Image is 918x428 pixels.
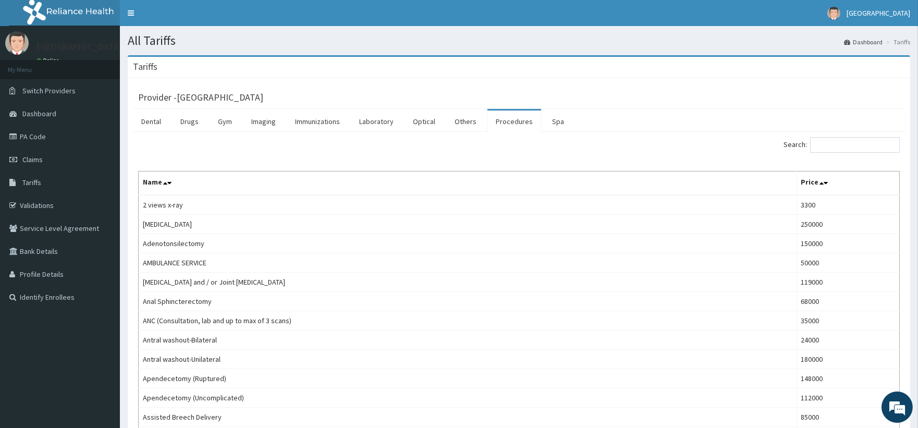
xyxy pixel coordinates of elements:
a: Gym [210,111,240,132]
p: [GEOGRAPHIC_DATA] [36,42,123,52]
label: Search: [784,137,900,153]
a: Laboratory [351,111,402,132]
input: Search: [810,137,900,153]
h3: Provider - [GEOGRAPHIC_DATA] [138,93,263,102]
a: Optical [405,111,444,132]
td: 24000 [797,331,899,350]
td: 150000 [797,234,899,253]
td: [MEDICAL_DATA] [139,215,797,234]
img: User Image [5,31,29,55]
span: Tariffs [22,178,41,187]
a: Drugs [172,111,207,132]
td: 119000 [797,273,899,292]
td: 3300 [797,195,899,215]
span: Dashboard [22,109,56,118]
td: Apendecetomy (Ruptured) [139,369,797,388]
td: Assisted Breech Delivery [139,408,797,427]
td: Antral washout-Unilateral [139,350,797,369]
span: Switch Providers [22,86,76,95]
td: Antral washout-Bilateral [139,331,797,350]
a: Others [446,111,485,132]
img: User Image [827,7,840,20]
a: Procedures [487,111,541,132]
td: 85000 [797,408,899,427]
td: 50000 [797,253,899,273]
td: ANC (Consultation, lab and up to max of 3 scans) [139,311,797,331]
th: Name [139,172,797,195]
td: AMBULANCE SERVICE [139,253,797,273]
td: Adenotonsilectomy [139,234,797,253]
td: 180000 [797,350,899,369]
h3: Tariffs [133,62,157,71]
a: Spa [544,111,572,132]
td: 35000 [797,311,899,331]
td: 2 views x-ray [139,195,797,215]
td: 148000 [797,369,899,388]
a: Online [36,57,62,64]
a: Immunizations [287,111,348,132]
td: [MEDICAL_DATA] and / or Joint [MEDICAL_DATA] [139,273,797,292]
li: Tariffs [884,38,910,46]
span: Claims [22,155,43,164]
td: Anal Sphincterectomy [139,292,797,311]
h1: All Tariffs [128,34,910,47]
td: 250000 [797,215,899,234]
a: Imaging [243,111,284,132]
td: Apendecetomy (Uncomplicated) [139,388,797,408]
span: [GEOGRAPHIC_DATA] [847,8,910,18]
td: 112000 [797,388,899,408]
a: Dental [133,111,169,132]
a: Dashboard [844,38,883,46]
td: 68000 [797,292,899,311]
th: Price [797,172,899,195]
